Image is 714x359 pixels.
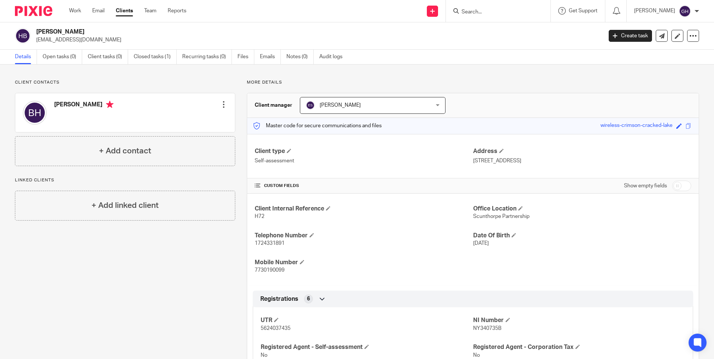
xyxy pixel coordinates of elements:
img: svg%3E [15,28,31,44]
span: 7730190099 [255,268,285,273]
h4: Address [473,147,691,155]
img: svg%3E [306,101,315,110]
h4: CUSTOM FIELDS [255,183,473,189]
h4: [PERSON_NAME] [54,101,114,110]
a: Details [15,50,37,64]
p: Master code for secure communications and files [253,122,382,129]
div: wireless-crimson-cracked-lake [600,122,673,130]
span: No [261,353,267,358]
a: Files [238,50,254,64]
span: H72 [255,214,264,219]
a: Closed tasks (1) [134,50,177,64]
a: Emails [260,50,281,64]
a: Recurring tasks (0) [182,50,232,64]
p: [EMAIL_ADDRESS][DOMAIN_NAME] [36,36,597,44]
img: svg%3E [23,101,47,125]
p: Client contacts [15,79,235,85]
p: [STREET_ADDRESS] [473,157,691,165]
span: 1724331891 [255,241,285,246]
span: Get Support [569,8,597,13]
i: Primary [106,101,114,108]
a: Reports [168,7,186,15]
a: Work [69,7,81,15]
h4: Date Of Birth [473,232,691,240]
h3: Client manager [255,102,292,109]
h4: Office Location [473,205,691,213]
h4: Client Internal Reference [255,205,473,213]
h4: Mobile Number [255,259,473,266]
p: Linked clients [15,177,235,183]
a: Client tasks (0) [88,50,128,64]
a: Team [144,7,156,15]
h4: Client type [255,147,473,155]
h4: Telephone Number [255,232,473,240]
a: Notes (0) [286,50,314,64]
p: [PERSON_NAME] [634,7,675,15]
a: Clients [116,7,133,15]
p: More details [247,79,699,85]
a: Audit logs [319,50,348,64]
h4: Registered Agent - Self-assessment [261,343,473,351]
a: Open tasks (0) [43,50,82,64]
h4: Registered Agent - Corporation Tax [473,343,685,351]
img: svg%3E [679,5,691,17]
input: Search [461,9,528,16]
span: Registrations [260,295,298,303]
span: No [473,353,480,358]
span: 6 [307,295,310,303]
span: 5624037435 [261,326,291,331]
h4: + Add contact [99,145,151,157]
span: Scunthorpe Partnership [473,214,530,219]
h4: NI Number [473,316,685,324]
h4: UTR [261,316,473,324]
label: Show empty fields [624,182,667,190]
span: NY340735B [473,326,502,331]
img: Pixie [15,6,52,16]
h2: [PERSON_NAME] [36,28,485,36]
a: Create task [609,30,652,42]
h4: + Add linked client [91,200,159,211]
span: [PERSON_NAME] [320,103,361,108]
p: Self-assessment [255,157,473,165]
span: [DATE] [473,241,489,246]
a: Email [92,7,105,15]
